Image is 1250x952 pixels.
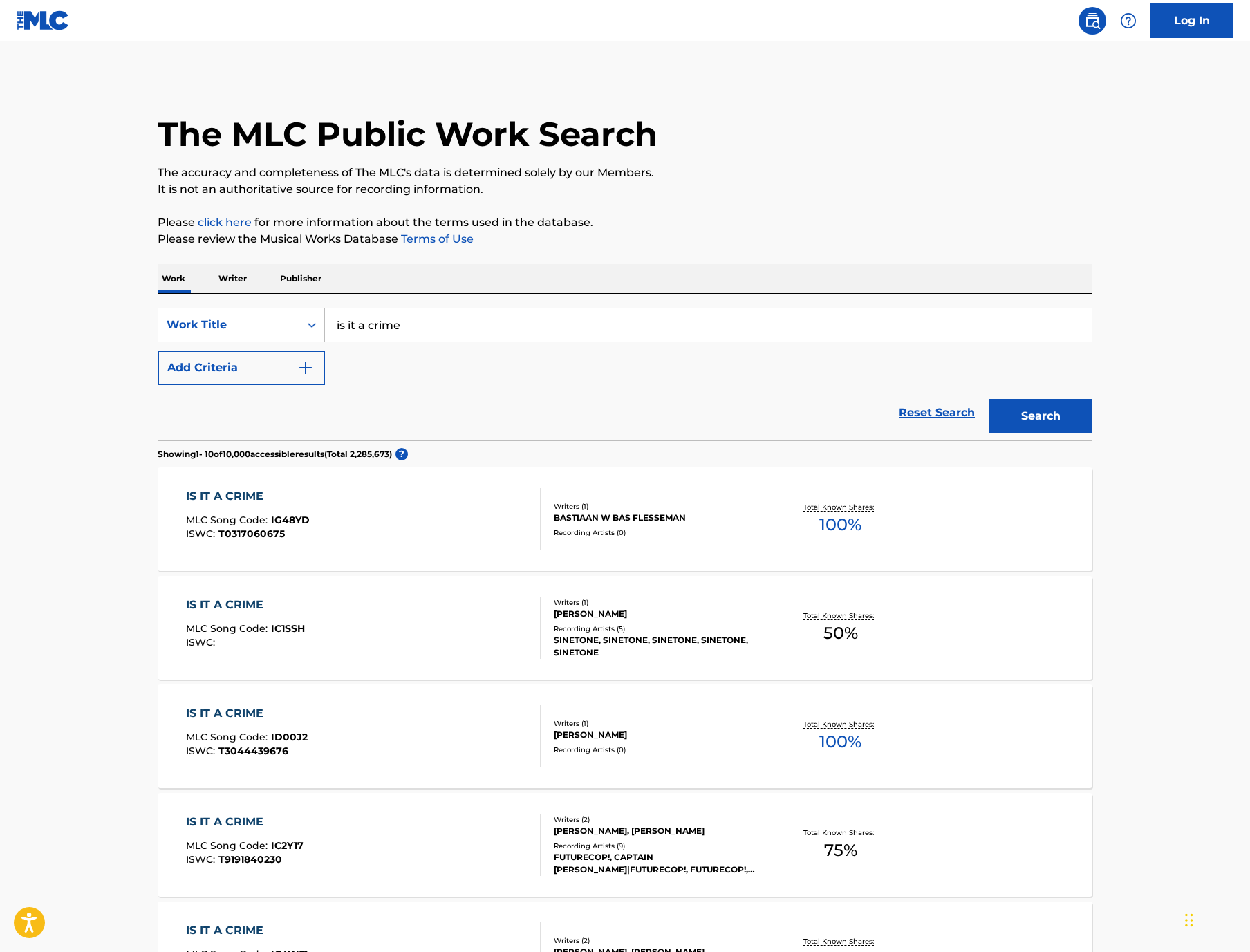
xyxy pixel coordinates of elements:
iframe: Chat Widget [1181,886,1250,952]
button: Add Criteria [158,351,325,385]
div: Drag [1185,899,1193,941]
span: ISWC : [186,528,218,540]
span: ISWC : [186,853,218,866]
a: IS IT A CRIMEMLC Song Code:IG48YDISWC:T0317060675Writers (1)BASTIAAN W BAS FLESSEMANRecording Art... [158,467,1092,571]
p: Total Known Shares: [803,828,877,838]
img: help [1120,12,1137,29]
form: Search Form [158,308,1092,440]
span: ISWC : [186,745,218,757]
button: Search [989,399,1092,433]
a: IS IT A CRIMEMLC Song Code:ID00J2ISWC:T3044439676Writers (1)[PERSON_NAME]Recording Artists (0)Tot... [158,684,1092,788]
div: IS IT A CRIME [186,814,304,830]
span: MLC Song Code : [186,514,271,526]
span: IG48YD [271,514,310,526]
div: Recording Artists ( 0 ) [554,745,763,755]
span: MLC Song Code : [186,731,271,743]
p: Total Known Shares: [803,502,877,512]
div: Help [1114,7,1142,35]
div: Work Title [167,317,291,333]
div: IS IT A CRIME [186,705,308,722]
p: Total Known Shares: [803,936,877,946]
a: IS IT A CRIMEMLC Song Code:IC1SSHISWC:Writers (1)[PERSON_NAME]Recording Artists (5)SINETONE, SINE... [158,576,1092,680]
div: Writers ( 1 ) [554,501,763,512]
p: Please review the Musical Works Database [158,231,1092,248]
p: Showing 1 - 10 of 10,000 accessible results (Total 2,285,673 ) [158,448,392,460]
span: 100 % [819,729,861,754]
span: 75 % [824,838,857,863]
h1: The MLC Public Work Search [158,113,657,155]
div: Recording Artists ( 9 ) [554,841,763,851]
div: IS IT A CRIME [186,922,308,939]
p: Work [158,264,189,293]
span: MLC Song Code : [186,622,271,635]
span: T0317060675 [218,528,285,540]
a: click here [198,216,252,229]
div: IS IT A CRIME [186,488,310,505]
p: Writer [214,264,251,293]
p: Please for more information about the terms used in the database. [158,214,1092,231]
div: IS IT A CRIME [186,597,305,613]
div: Writers ( 1 ) [554,597,763,608]
a: Terms of Use [398,232,474,245]
img: search [1084,12,1101,29]
span: T3044439676 [218,745,288,757]
p: Total Known Shares: [803,610,877,621]
span: MLC Song Code : [186,839,271,852]
div: [PERSON_NAME] [554,729,763,741]
p: Publisher [276,264,326,293]
div: Writers ( 2 ) [554,814,763,825]
div: SINETONE, SINETONE, SINETONE, SINETONE, SINETONE [554,634,763,659]
div: FUTURECOP!, CAPTAIN [PERSON_NAME]|FUTURECOP!, FUTURECOP!, FUTURECOP!,CAPTAIN [PERSON_NAME], FUTUR... [554,851,763,876]
a: Log In [1150,3,1233,38]
img: MLC Logo [17,10,70,30]
img: 9d2ae6d4665cec9f34b9.svg [297,360,314,376]
span: 100 % [819,512,861,537]
p: It is not an authoritative source for recording information. [158,181,1092,198]
span: IC2Y17 [271,839,304,852]
a: IS IT A CRIMEMLC Song Code:IC2Y17ISWC:T9191840230Writers (2)[PERSON_NAME], [PERSON_NAME]Recording... [158,793,1092,897]
span: T9191840230 [218,853,282,866]
span: IC1SSH [271,622,305,635]
div: [PERSON_NAME] [554,608,763,620]
a: Reset Search [892,398,982,428]
span: 50 % [823,621,858,646]
p: Total Known Shares: [803,719,877,729]
span: ISWC : [186,636,218,648]
div: BASTIAAN W BAS FLESSEMAN [554,512,763,524]
p: The accuracy and completeness of The MLC's data is determined solely by our Members. [158,165,1092,181]
div: Recording Artists ( 5 ) [554,624,763,634]
div: Recording Artists ( 0 ) [554,528,763,538]
div: [PERSON_NAME], [PERSON_NAME] [554,825,763,837]
span: ? [395,448,408,460]
div: Writers ( 1 ) [554,718,763,729]
div: Writers ( 2 ) [554,935,763,946]
a: Public Search [1079,7,1106,35]
span: ID00J2 [271,731,308,743]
